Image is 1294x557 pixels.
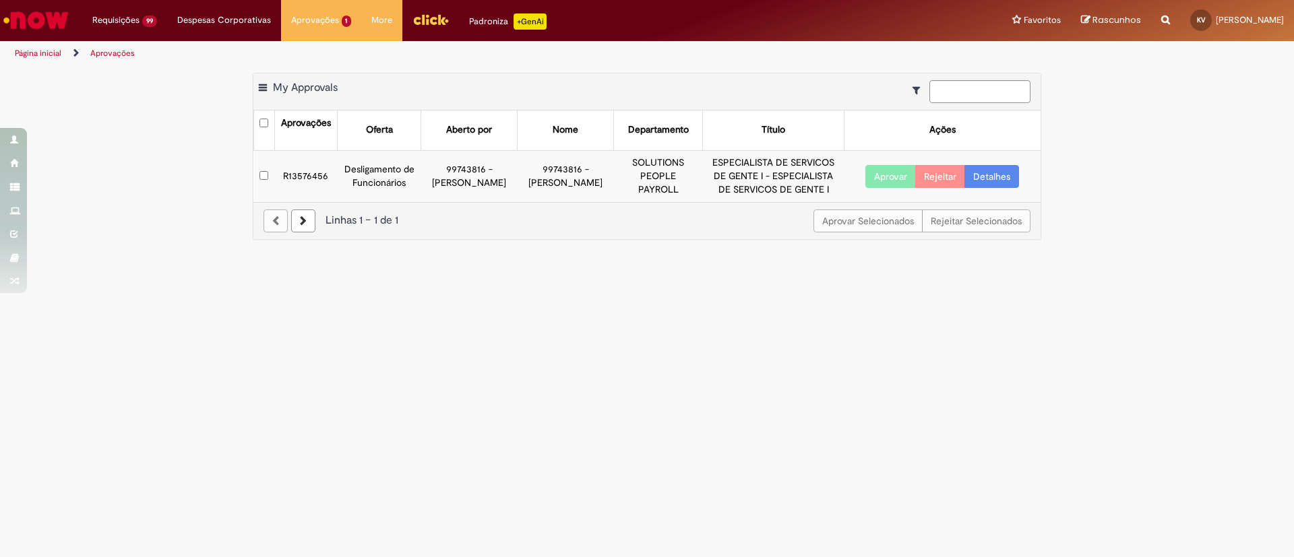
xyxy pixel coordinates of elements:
a: Aprovações [90,48,135,59]
div: Título [762,123,785,137]
button: Aprovar [865,165,916,188]
div: Oferta [366,123,393,137]
button: Rejeitar [915,165,965,188]
td: 99743816 - [PERSON_NAME] [518,150,614,201]
span: [PERSON_NAME] [1216,14,1284,26]
span: 99 [142,15,157,27]
p: +GenAi [514,13,547,30]
div: Nome [553,123,578,137]
span: Aprovações [291,13,339,27]
div: Linhas 1 − 1 de 1 [264,213,1030,228]
div: Aprovações [281,117,331,130]
ul: Trilhas de página [10,41,853,66]
td: 99743816 - [PERSON_NAME] [421,150,518,201]
th: Aprovações [274,110,337,150]
span: Requisições [92,13,140,27]
a: Detalhes [964,165,1019,188]
td: SOLUTIONS PEOPLE PAYROLL [614,150,703,201]
span: Rascunhos [1092,13,1141,26]
span: Favoritos [1024,13,1061,27]
td: R13576456 [274,150,337,201]
a: Página inicial [15,48,61,59]
span: More [371,13,392,27]
img: ServiceNow [1,7,71,34]
span: KV [1197,15,1206,24]
div: Departamento [628,123,689,137]
td: ESPECIALISTA DE SERVICOS DE GENTE I - ESPECIALISTA DE SERVICOS DE GENTE I [703,150,844,201]
img: click_logo_yellow_360x200.png [412,9,449,30]
i: Mostrar filtros para: Suas Solicitações [913,86,927,95]
td: Desligamento de Funcionários [338,150,421,201]
div: Padroniza [469,13,547,30]
div: Ações [929,123,956,137]
span: 1 [342,15,352,27]
span: My Approvals [273,81,338,94]
a: Rascunhos [1081,14,1141,27]
div: Aberto por [446,123,492,137]
span: Despesas Corporativas [177,13,271,27]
